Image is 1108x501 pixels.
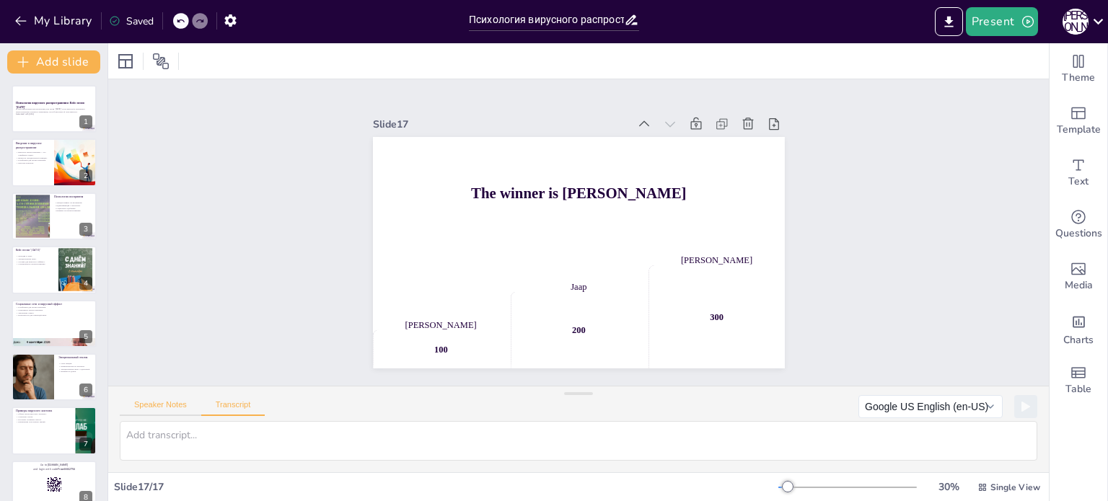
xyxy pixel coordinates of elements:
div: О [PERSON_NAME] [1063,9,1089,35]
div: Add images, graphics, shapes or video [1050,251,1107,303]
div: 300 [571,296,740,453]
div: 3 [12,192,97,240]
p: Кейс песни '[DATE]' [16,248,54,252]
div: 1 [79,115,92,128]
p: Введение в вирусное распространение [16,141,50,149]
div: 7 [12,407,97,454]
p: Увеличение охвата. [16,311,92,314]
div: Add a table [1050,355,1107,407]
p: Go to [16,463,92,467]
p: Возможности для взаимодействия. [16,314,92,316]
div: 5 [12,300,97,347]
button: My Library [11,9,98,32]
div: Get real-time input from your audience [1050,199,1107,251]
div: 30 % [931,480,966,494]
div: 5 [79,330,92,343]
div: 4 [12,246,97,293]
div: 6 [12,353,97,401]
p: Важность эмоциональной реакции. [16,156,50,159]
button: Speaker Notes [120,400,201,416]
span: Template [1057,122,1101,138]
button: Add slide [7,50,100,74]
div: Add charts and graphs [1050,303,1107,355]
button: Present [966,7,1038,36]
div: 200 [452,250,607,384]
p: and login with code [16,467,92,471]
p: Эмоции влияют на восприятие. [54,201,92,204]
span: Questions [1055,226,1102,241]
p: Стратегии успеха. [16,416,71,419]
button: О [PERSON_NAME] [1063,7,1089,36]
span: Text [1068,174,1089,190]
p: Психология восприятия [54,195,92,199]
p: Влияние на дележ. [58,371,92,373]
div: Change the overall theme [1050,43,1107,95]
div: 6 [79,383,92,396]
strong: [DOMAIN_NAME] [48,463,69,466]
div: Slide 17 / 17 [114,480,778,494]
div: Jaap [490,241,612,317]
p: Применение полученных знаний. [16,421,71,424]
p: Эмоциональная связь с аудиторией. [58,368,92,371]
div: Add text boxes [1050,147,1107,199]
div: 1 [12,85,97,133]
input: Insert title [469,9,624,30]
div: 2 [12,138,97,186]
div: 3 [79,223,92,236]
div: [PERSON_NAME] [623,287,745,363]
p: Мгновенное распространение. [16,309,92,311]
p: Платформы для распространения. [16,159,50,161]
p: Платформы для распространения. [16,306,92,309]
p: Эмоциональный отклик [58,355,92,360]
p: Качество контента. [16,161,50,164]
p: Условия для вирусного эффекта. [16,260,54,263]
div: Slide 17 [451,30,680,169]
button: Export to PowerPoint [935,7,963,36]
span: Theme [1062,70,1095,86]
div: 2 [79,169,92,182]
span: Position [152,53,170,70]
div: Saved [109,14,154,28]
span: Single View [990,482,1040,493]
p: Вирусное распространение — это сарафанное радио. [16,151,50,156]
p: Изучение успешных кейсов. [16,418,71,421]
span: Table [1065,381,1091,397]
button: Transcript [201,400,265,416]
p: Идентификация с контентом. [54,204,92,207]
p: Влияние на распространение. [54,209,92,212]
p: Примеры вирусного контента [16,409,71,414]
p: Мелодия и текст. [16,255,54,258]
p: Социальные сети и вирусный эффект [16,302,92,306]
div: Layout [114,50,137,73]
h4: The winner is [PERSON_NAME] [415,89,781,309]
p: В этой презентации мы рассмотрим, как песня '[DATE]' стала вирусной, анализируя психологические а... [16,108,92,113]
p: Generated with [URL] [16,113,92,116]
p: Привлекательность контента. [58,365,92,368]
button: Google US English (en-US) [858,395,1003,418]
p: Стремительное распространение. [16,263,54,266]
p: Сила эмоций. [58,363,92,365]
span: Charts [1063,332,1094,348]
p: Общие черты вирусного контента. [16,413,71,416]
div: 7 [79,438,92,451]
div: Add ready made slides [1050,95,1107,147]
div: [PERSON_NAME] [351,205,474,282]
strong: Психология вирусного распространения: Кейс песни '[DATE]' [16,101,84,109]
span: Media [1065,278,1093,293]
button: Play [1014,395,1037,418]
p: Эмоциональная связь. [16,258,54,261]
div: 100 [333,214,470,315]
div: 4 [79,277,92,290]
p: Социальное одобрение. [54,207,92,210]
